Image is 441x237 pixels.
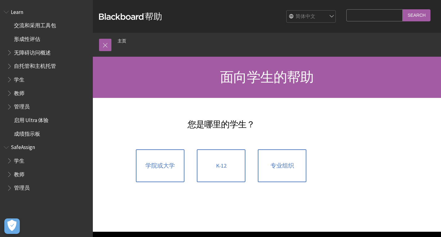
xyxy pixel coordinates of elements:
[403,9,430,21] input: Search
[14,102,30,110] span: 管理员
[197,149,245,182] a: K-12
[14,129,40,137] span: 成绩指示板
[11,142,35,151] span: SafeAssign
[14,156,24,164] span: 学生
[220,68,313,86] span: 面向学生的帮助
[14,74,24,83] span: 学生
[14,34,40,42] span: 形成性评估
[287,11,336,23] select: Site Language Selector
[216,162,227,169] span: K-12
[4,7,89,139] nav: Book outline for Blackboard Learn Help
[14,61,56,69] span: 自托管和主机托管
[258,149,306,182] a: 专业组织
[14,20,56,29] span: 交流和采用工具包
[136,149,184,182] a: 学院或大学
[14,47,51,56] span: 无障碍访问概述
[14,183,30,191] span: 管理员
[145,162,175,169] span: 学院或大学
[99,11,162,22] a: Blackboard帮助
[99,13,145,20] strong: Blackboard
[270,162,294,169] span: 专业组织
[118,37,126,45] a: 主页
[99,110,343,131] h2: 您是哪里的学生？
[14,115,49,123] span: 启用 Ultra 体验
[14,88,24,96] span: 教师
[11,7,23,15] span: Learn
[4,142,89,193] nav: Book outline for Blackboard SafeAssign
[14,169,24,178] span: 教师
[4,218,20,234] button: Open Preferences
